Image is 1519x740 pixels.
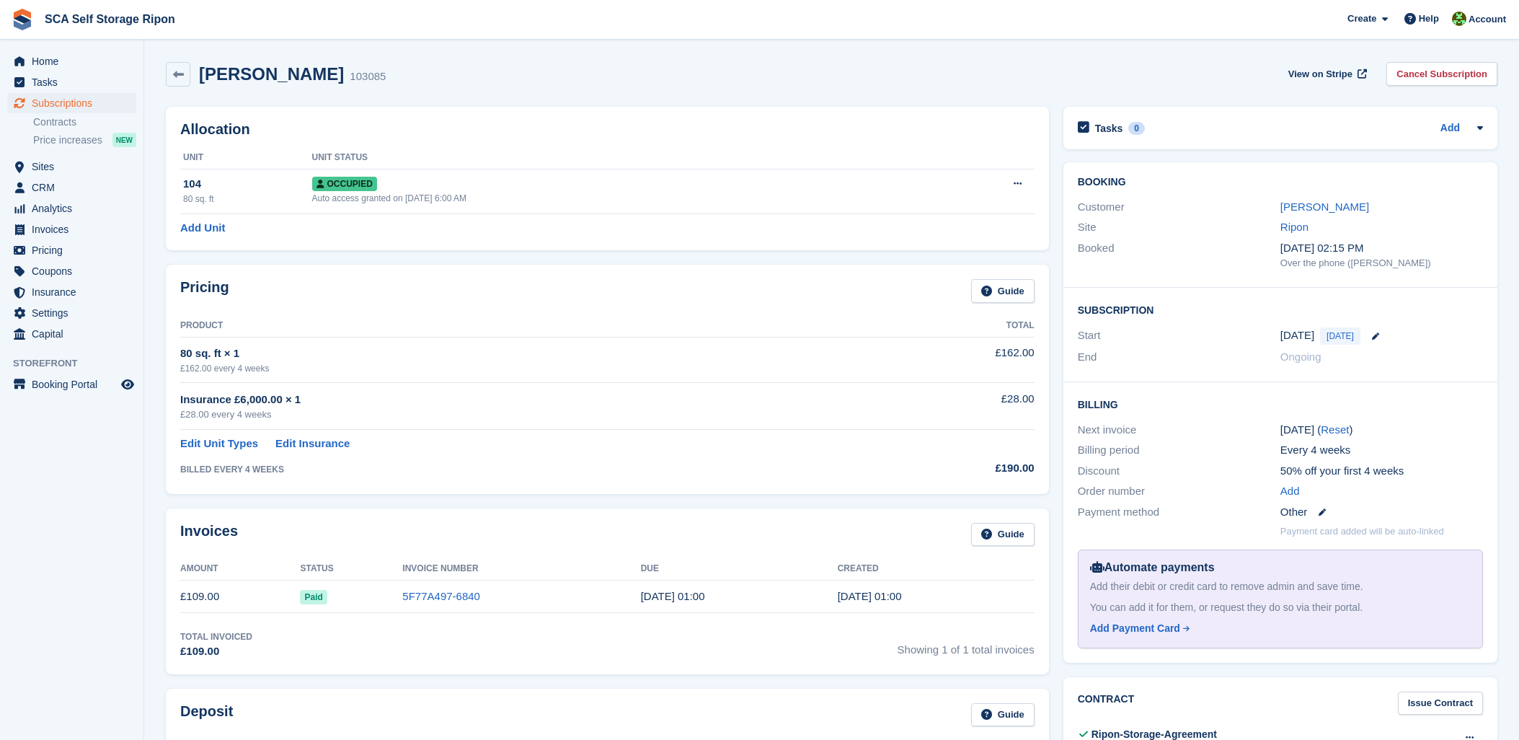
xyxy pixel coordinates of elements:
[300,590,327,604] span: Paid
[180,279,229,303] h2: Pricing
[1078,442,1280,459] div: Billing period
[1288,67,1352,82] span: View on Stripe
[32,51,118,71] span: Home
[1078,240,1280,270] div: Booked
[1090,621,1180,636] div: Add Payment Card
[1078,397,1483,411] h2: Billing
[1419,12,1439,26] span: Help
[1280,422,1483,439] div: [DATE] ( )
[32,282,118,302] span: Insurance
[1321,423,1349,436] a: Reset
[1280,504,1483,521] div: Other
[1078,422,1280,439] div: Next invoice
[312,177,377,191] span: Occupied
[1280,240,1483,257] div: [DATE] 02:15 PM
[33,133,102,147] span: Price increases
[180,703,233,727] h2: Deposit
[1090,559,1471,576] div: Automate payments
[1320,327,1360,345] span: [DATE]
[1078,302,1483,317] h2: Subscription
[350,69,386,85] div: 103085
[180,314,874,338] th: Product
[180,408,874,422] div: £28.00 every 4 weeks
[1452,12,1466,26] img: Kelly Neesham
[183,193,312,206] div: 80 sq. ft
[1280,524,1444,539] p: Payment card added will be auto-linked
[874,383,1035,430] td: £28.00
[1280,463,1483,480] div: 50% off your first 4 weeks
[312,146,916,169] th: Unit Status
[180,581,300,613] td: £109.00
[180,558,300,581] th: Amount
[183,176,312,193] div: 104
[199,64,344,84] h2: [PERSON_NAME]
[7,219,136,239] a: menu
[1280,483,1300,500] a: Add
[180,436,258,452] a: Edit Unit Types
[7,157,136,177] a: menu
[7,303,136,323] a: menu
[180,220,225,237] a: Add Unit
[7,282,136,302] a: menu
[1440,120,1460,137] a: Add
[32,93,118,113] span: Subscriptions
[1386,62,1497,86] a: Cancel Subscription
[641,558,838,581] th: Due
[180,345,874,362] div: 80 sq. ft × 1
[32,240,118,260] span: Pricing
[971,703,1035,727] a: Guide
[1078,483,1280,500] div: Order number
[402,558,640,581] th: Invoice Number
[1078,504,1280,521] div: Payment method
[12,9,33,30] img: stora-icon-8386f47178a22dfd0bd8f6a31ec36ba5ce8667c1dd55bd0f319d3a0aa187defe.svg
[32,261,118,281] span: Coupons
[1090,600,1471,615] div: You can add it for them, or request they do so via their portal.
[112,133,136,147] div: NEW
[874,460,1035,477] div: £190.00
[1280,351,1321,363] span: Ongoing
[1280,442,1483,459] div: Every 4 weeks
[119,376,136,393] a: Preview store
[641,590,705,602] time: 2025-09-01 00:00:00 UTC
[1280,221,1308,233] a: Ripon
[1280,201,1369,213] a: [PERSON_NAME]
[32,157,118,177] span: Sites
[1090,579,1471,594] div: Add their debit or credit card to remove admin and save time.
[7,261,136,281] a: menu
[32,374,118,395] span: Booking Portal
[1078,199,1280,216] div: Customer
[275,436,350,452] a: Edit Insurance
[1078,349,1280,366] div: End
[7,240,136,260] a: menu
[838,590,902,602] time: 2025-08-31 00:00:03 UTC
[180,146,312,169] th: Unit
[1469,12,1506,27] span: Account
[1078,327,1280,345] div: Start
[300,558,402,581] th: Status
[32,72,118,92] span: Tasks
[180,121,1035,138] h2: Allocation
[13,356,143,371] span: Storefront
[874,337,1035,382] td: £162.00
[32,324,118,344] span: Capital
[180,630,252,643] div: Total Invoiced
[7,72,136,92] a: menu
[7,374,136,395] a: menu
[1095,122,1123,135] h2: Tasks
[1280,327,1314,344] time: 2025-08-31 00:00:00 UTC
[1078,463,1280,480] div: Discount
[971,279,1035,303] a: Guide
[7,198,136,219] a: menu
[971,523,1035,547] a: Guide
[402,590,480,602] a: 5F77A497-6840
[1347,12,1376,26] span: Create
[898,630,1035,660] span: Showing 1 of 1 total invoices
[180,463,874,476] div: BILLED EVERY 4 WEEKS
[32,219,118,239] span: Invoices
[1090,621,1465,636] a: Add Payment Card
[39,7,181,31] a: SCA Self Storage Ripon
[1280,256,1483,270] div: Over the phone ([PERSON_NAME])
[1398,692,1483,715] a: Issue Contract
[1128,122,1145,135] div: 0
[1283,62,1370,86] a: View on Stripe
